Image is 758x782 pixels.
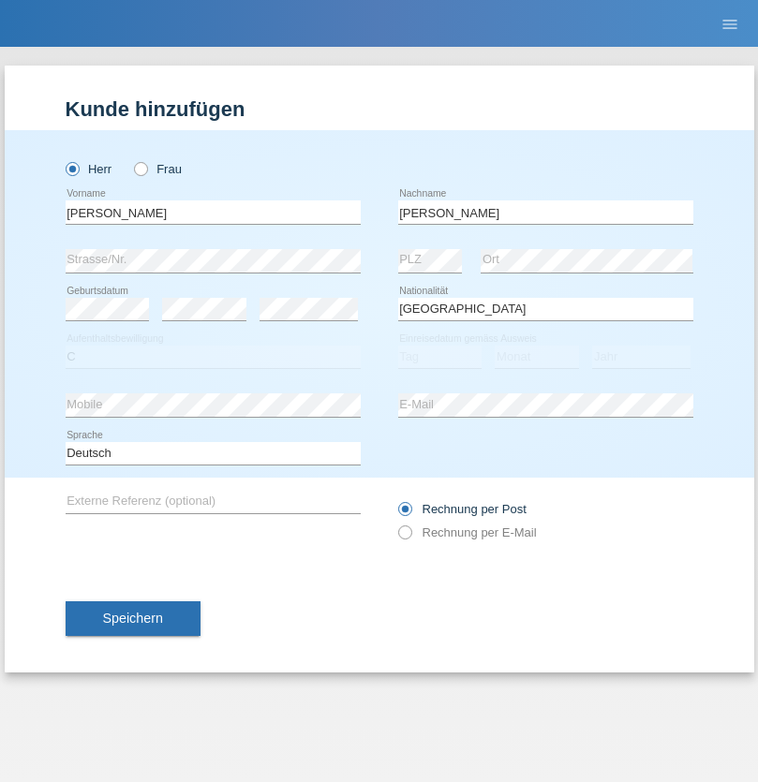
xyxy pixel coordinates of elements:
a: menu [711,18,749,29]
h1: Kunde hinzufügen [66,97,693,121]
label: Rechnung per E-Mail [398,525,537,539]
label: Frau [134,162,182,176]
span: Speichern [103,611,163,626]
input: Herr [66,162,78,174]
button: Speichern [66,601,201,637]
input: Frau [134,162,146,174]
label: Rechnung per Post [398,502,527,516]
input: Rechnung per Post [398,502,410,525]
label: Herr [66,162,112,176]
input: Rechnung per E-Mail [398,525,410,549]
i: menu [721,15,739,34]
